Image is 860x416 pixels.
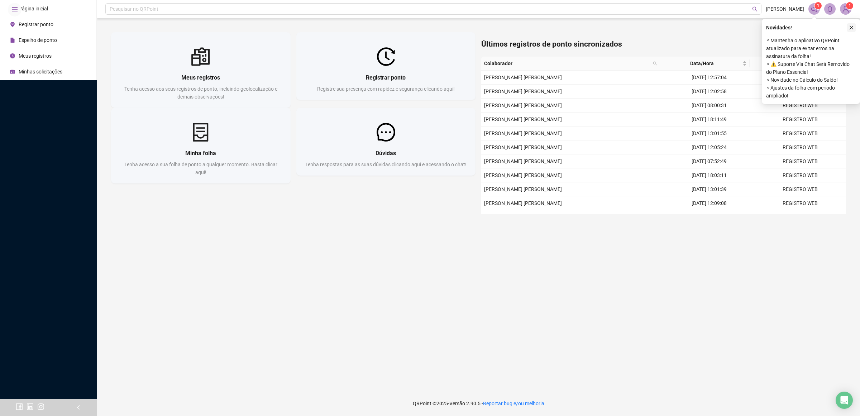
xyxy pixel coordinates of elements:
td: REGISTRO WEB [755,113,846,126]
th: Origem [750,57,839,71]
span: [PERSON_NAME] [PERSON_NAME] [484,172,562,178]
td: [DATE] 08:00:31 [664,99,755,113]
span: 1 [849,3,851,8]
span: search [752,6,758,12]
span: [PERSON_NAME] [PERSON_NAME] [484,130,562,136]
span: Meus registros [19,53,52,59]
td: REGISTRO WEB [755,71,846,85]
span: Registre sua presença com rapidez e segurança clicando aqui! [317,86,455,92]
span: clock-circle [10,53,15,58]
td: [DATE] 13:01:55 [664,126,755,140]
span: [PERSON_NAME] [PERSON_NAME] [484,144,562,150]
span: Versão [449,401,465,406]
span: [PERSON_NAME] [PERSON_NAME] [484,89,562,94]
td: REGISTRO WEB [755,210,846,224]
td: [DATE] 18:03:11 [664,168,755,182]
span: [PERSON_NAME] [PERSON_NAME] [484,75,562,80]
span: Tenha acesso aos seus registros de ponto, incluindo geolocalização e demais observações! [124,86,277,100]
span: Espelho de ponto [19,37,57,43]
span: [PERSON_NAME] [PERSON_NAME] [484,116,562,122]
span: Minhas solicitações [19,69,62,75]
span: Minha folha [185,150,216,157]
span: environment [10,22,15,27]
span: file [10,38,15,43]
td: [DATE] 12:02:58 [664,85,755,99]
span: bell [827,6,833,12]
span: search [653,61,657,66]
td: REGISTRO WEB [755,196,846,210]
div: Open Intercom Messenger [836,392,853,409]
span: [PERSON_NAME] [766,5,804,13]
td: [DATE] 18:11:49 [664,113,755,126]
footer: QRPoint © 2025 - 2.90.5 - [97,391,860,416]
span: menu [11,6,18,13]
span: Colaborador [484,59,650,67]
span: ⚬ Novidade no Cálculo do Saldo! [766,76,856,84]
td: [DATE] 07:52:49 [664,154,755,168]
td: REGISTRO WEB [755,182,846,196]
span: [PERSON_NAME] [PERSON_NAME] [484,200,562,206]
a: Registrar pontoRegistre sua presença com rapidez e segurança clicando aqui! [296,32,476,100]
span: Dúvidas [376,150,396,157]
td: REGISTRO WEB [755,140,846,154]
span: close [849,25,854,30]
span: left [76,405,81,410]
th: Data/Hora [660,57,750,71]
span: instagram [37,403,44,410]
span: Registrar ponto [19,21,53,27]
sup: Atualize o seu contato no menu Meus Dados [846,2,853,9]
span: Tenha respostas para as suas dúvidas clicando aqui e acessando o chat! [305,162,467,167]
span: Registrar ponto [366,74,406,81]
td: [DATE] 13:01:39 [664,182,755,196]
span: [PERSON_NAME] [PERSON_NAME] [484,186,562,192]
span: search [651,58,659,69]
span: ⚬ Mantenha o aplicativo QRPoint atualizado para evitar erros na assinatura da folha! [766,37,856,60]
span: Últimos registros de ponto sincronizados [481,40,622,48]
td: REGISTRO WEB [755,85,846,99]
span: ⚬ ⚠️ Suporte Via Chat Será Removido do Plano Essencial [766,60,856,76]
td: [DATE] 12:09:08 [664,196,755,210]
td: REGISTRO WEB [755,168,846,182]
span: 1 [817,3,820,8]
span: [PERSON_NAME] [PERSON_NAME] [484,158,562,164]
span: ⚬ Ajustes da folha com período ampliado! [766,84,856,100]
td: [DATE] 12:05:24 [664,140,755,154]
img: 60489 [840,4,851,14]
td: REGISTRO WEB [755,126,846,140]
span: Reportar bug e/ou melhoria [483,401,544,406]
span: Data/Hora [663,59,741,67]
span: facebook [16,403,23,410]
span: schedule [10,69,15,74]
span: Tenha acesso a sua folha de ponto a qualquer momento. Basta clicar aqui! [124,162,277,175]
td: [DATE] 07:37:09 [664,210,755,224]
a: DúvidasTenha respostas para as suas dúvidas clicando aqui e acessando o chat! [296,108,476,176]
sup: 1 [814,2,822,9]
td: [DATE] 12:57:04 [664,71,755,85]
td: REGISTRO WEB [755,99,846,113]
span: notification [811,6,817,12]
span: linkedin [27,403,34,410]
a: Meus registrosTenha acesso aos seus registros de ponto, incluindo geolocalização e demais observa... [111,32,291,108]
a: Minha folhaTenha acesso a sua folha de ponto a qualquer momento. Basta clicar aqui! [111,108,291,183]
span: Página inicial [19,6,48,11]
span: Meus registros [181,74,220,81]
td: REGISTRO WEB [755,154,846,168]
span: [PERSON_NAME] [PERSON_NAME] [484,102,562,108]
span: Novidades ! [766,24,792,32]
